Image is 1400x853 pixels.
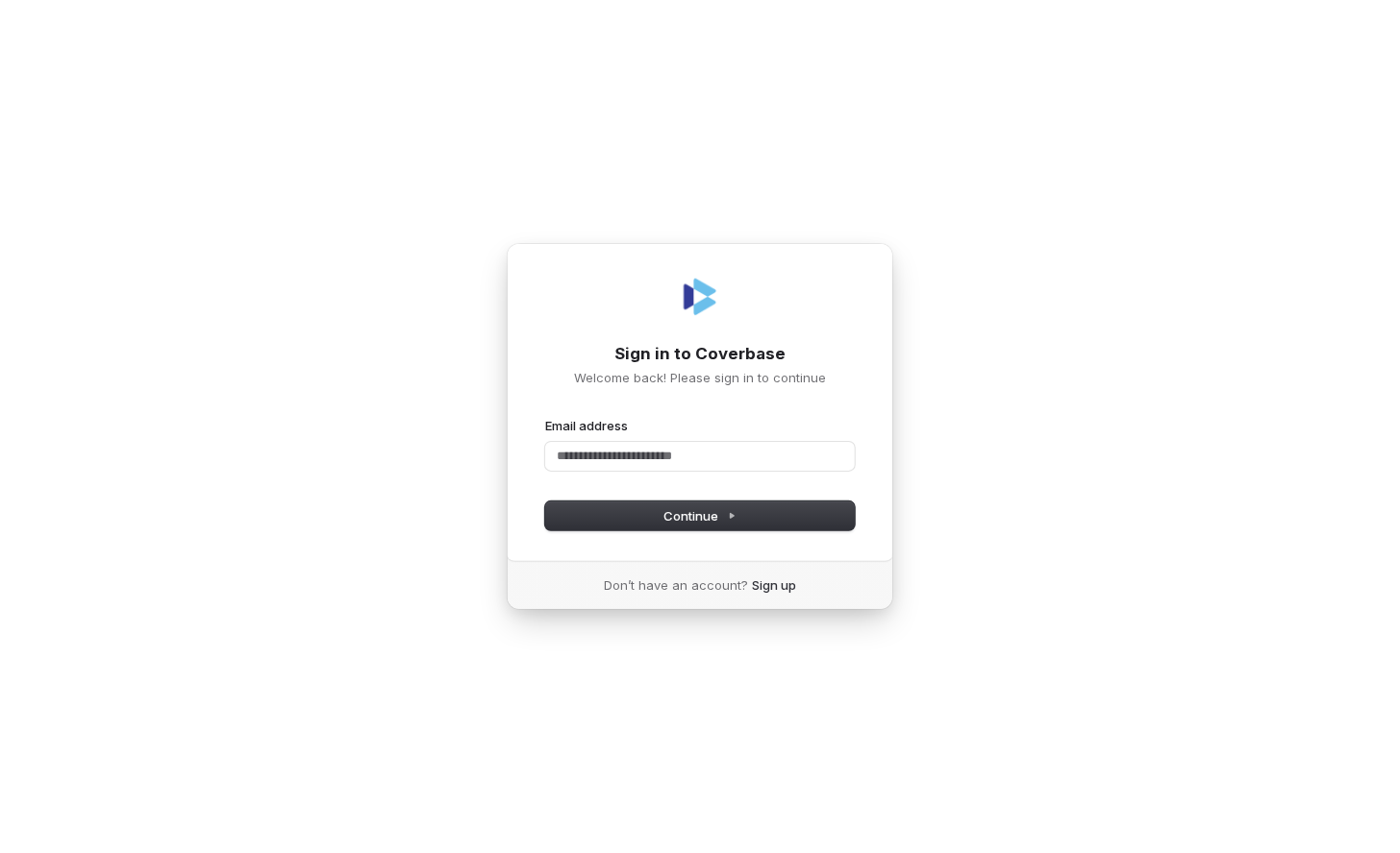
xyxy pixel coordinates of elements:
p: Welcome back! Please sign in to continue [545,369,855,386]
h1: Sign in to Coverbase [545,343,855,366]
span: Continue [664,507,737,524]
a: Sign up [752,576,796,594]
button: Continue [545,501,855,530]
label: Email address [545,417,628,434]
img: Coverbase [677,274,723,320]
span: Don’t have an account? [604,576,748,594]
